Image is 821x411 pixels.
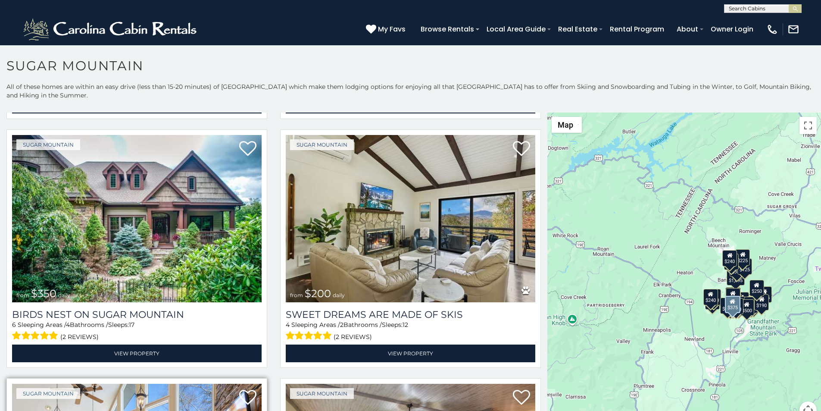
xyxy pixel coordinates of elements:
div: $190 [725,287,740,304]
div: $200 [734,292,749,308]
span: 2 [340,321,343,329]
div: Sleeping Areas / Bathrooms / Sleeps: [286,320,535,342]
a: About [672,22,702,37]
span: daily [333,292,345,298]
a: Add to favorites [513,140,530,158]
span: $350 [31,287,56,300]
div: $500 [740,299,754,316]
a: My Favs [366,24,408,35]
img: phone-regular-white.png [766,23,778,35]
a: View Property [12,345,262,362]
a: View Property [286,345,535,362]
div: $155 [757,286,772,303]
div: $240 [723,250,737,267]
a: Add to favorites [239,140,256,158]
span: from [16,292,29,298]
div: $375 [721,298,735,314]
a: Local Area Guide [482,22,550,37]
a: Sugar Mountain [290,388,354,399]
button: Change map style [552,117,582,133]
span: My Favs [378,24,406,35]
div: $125 [737,258,752,275]
span: (2 reviews) [334,331,372,342]
span: 6 [12,321,16,329]
a: Birds Nest On Sugar Mountain from $350 daily [12,135,262,302]
div: $1,095 [727,269,745,286]
div: $190 [755,294,769,311]
div: $300 [726,288,740,304]
span: Map [558,120,573,129]
a: Sugar Mountain [16,139,80,150]
a: Sugar Mountain [16,388,80,399]
span: from [290,292,303,298]
img: Birds Nest On Sugar Mountain [12,135,262,302]
img: White-1-2.png [22,16,200,42]
div: $250 [749,280,764,296]
button: Toggle fullscreen view [799,117,817,134]
div: Sleeping Areas / Bathrooms / Sleeps: [12,320,262,342]
a: Add to favorites [513,389,530,407]
a: Browse Rentals [416,22,478,37]
a: Real Estate [554,22,602,37]
a: Sweet Dreams Are Made Of Skis [286,309,535,320]
a: Rental Program [606,22,668,37]
a: Sugar Mountain [290,139,354,150]
span: 17 [129,321,134,329]
img: mail-regular-white.png [787,23,799,35]
a: Birds Nest On Sugar Mountain [12,309,262,320]
a: Sweet Dreams Are Made Of Skis from $200 daily [286,135,535,302]
div: $240 [703,289,718,305]
span: 4 [66,321,70,329]
span: 12 [403,321,408,329]
img: Sweet Dreams Are Made Of Skis [286,135,535,302]
span: (2 reviews) [60,331,99,342]
div: $225 [736,249,750,266]
a: Owner Login [706,22,758,37]
span: 4 [286,321,290,329]
span: daily [58,292,70,298]
a: Add to favorites [239,389,256,407]
div: $195 [744,297,759,313]
div: $375 [725,296,740,313]
span: $200 [305,287,331,300]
